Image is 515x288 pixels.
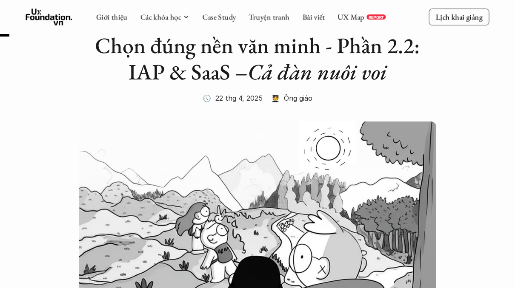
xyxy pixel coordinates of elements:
p: 🧑‍🎓 Ông giáo [271,92,312,104]
a: Bài viết [303,12,325,22]
em: Cả đàn nuôi voi [248,57,387,86]
a: Lịch khai giảng [429,8,489,25]
h2: Chọn đúng nền văn minh - Phần 2.2: IAP & SaaS – [87,32,428,85]
a: UX Map [338,12,365,22]
a: REPORT [367,14,386,20]
p: Lịch khai giảng [436,12,483,22]
a: Truyện tranh [249,12,290,22]
a: Case Study [203,12,236,22]
a: Các khóa học [140,12,181,22]
p: REPORT [369,14,384,20]
a: Giới thiệu [96,12,128,22]
p: 🕔 22 thg 4, 2025 [203,92,263,104]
